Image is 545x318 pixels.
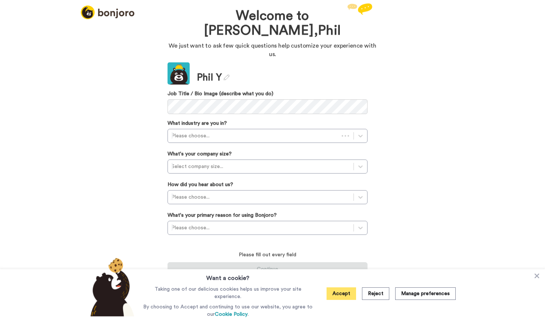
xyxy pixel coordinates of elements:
div: Phil Y [197,71,230,85]
label: How did you hear about us? [168,181,233,188]
img: reply.svg [347,3,372,15]
h3: Want a cookie? [206,269,249,283]
button: Manage preferences [395,287,456,300]
button: Continue [168,262,368,276]
p: By choosing to Accept and continuing to use our website, you agree to our . [141,303,314,318]
label: What industry are you in? [168,120,227,127]
img: bear-with-cookie.png [84,257,138,317]
label: What's your company size? [168,150,232,158]
button: Accept [327,287,356,300]
button: Reject [362,287,389,300]
a: Cookie Policy [215,312,248,317]
p: Please fill out every field [168,251,368,259]
p: Taking one of our delicious cookies helps us improve your site experience. [141,285,314,300]
label: Job Title / Bio Image (describe what you do) [168,90,368,98]
label: What's your primary reason for using Bonjoro? [168,212,277,219]
p: We just want to ask few quick questions help customize your experience with us. [168,42,378,59]
h1: Welcome to [PERSON_NAME], Phil [190,9,356,38]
